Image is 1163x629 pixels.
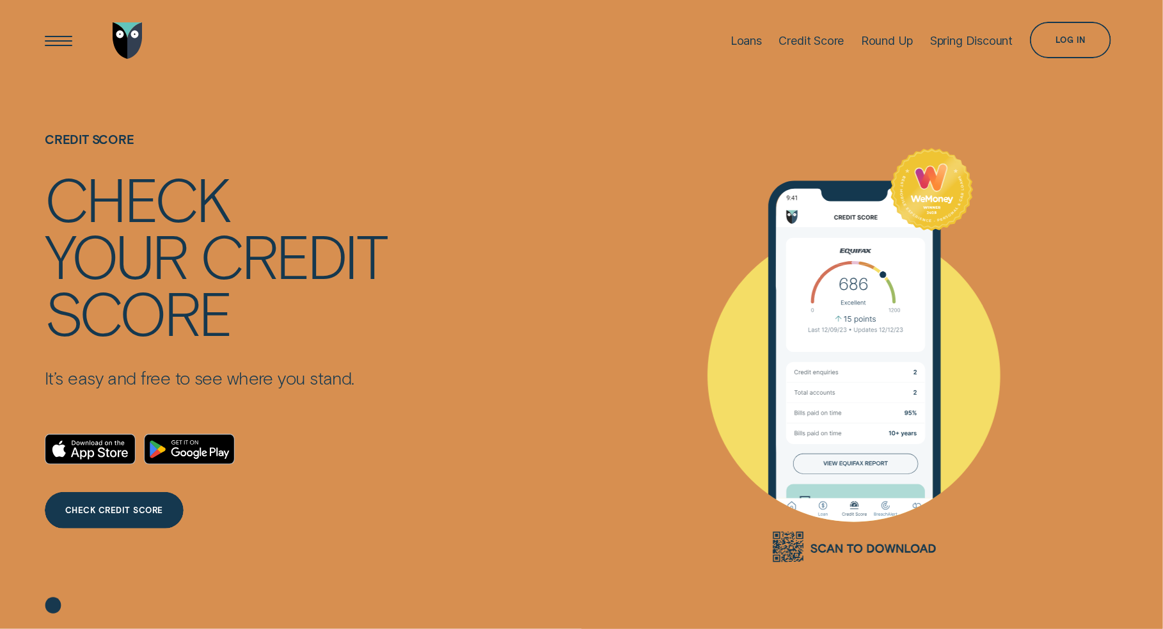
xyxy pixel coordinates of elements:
div: Loans [731,34,762,47]
div: Check [45,170,230,227]
img: Wisr [113,22,143,59]
a: Android App on Google Play [144,434,236,465]
button: Log in [1030,22,1111,58]
div: credit [201,227,386,283]
h4: Check your credit score [45,170,386,340]
a: CHECK CREDIT SCORE [45,492,184,529]
button: Open Menu [40,22,77,59]
a: Download on the App Store [45,434,137,465]
div: Round Up [861,34,914,47]
div: Credit Score [779,34,844,47]
div: score [45,283,231,340]
div: Spring Discount [930,34,1013,47]
div: your [45,227,187,283]
p: It’s easy and free to see where you stand. [45,367,386,390]
h1: Credit Score [45,132,386,170]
